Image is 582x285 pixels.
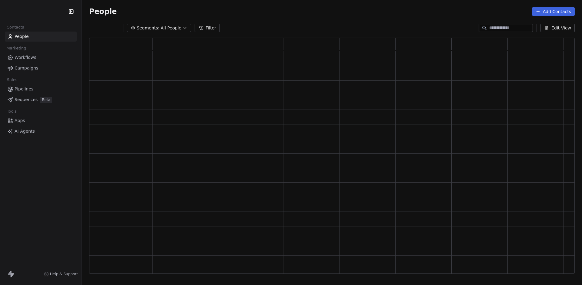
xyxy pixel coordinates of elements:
[15,54,36,61] span: Workflows
[5,116,77,126] a: Apps
[89,7,117,16] span: People
[540,24,575,32] button: Edit View
[15,86,33,92] span: Pipelines
[50,272,78,277] span: Help & Support
[137,25,159,31] span: Segments:
[5,84,77,94] a: Pipelines
[5,53,77,63] a: Workflows
[15,33,29,40] span: People
[44,272,78,277] a: Help & Support
[5,32,77,42] a: People
[161,25,181,31] span: All People
[532,7,575,16] button: Add Contacts
[15,97,38,103] span: Sequences
[4,107,19,116] span: Tools
[15,128,35,134] span: AI Agents
[5,63,77,73] a: Campaigns
[4,75,20,84] span: Sales
[5,95,77,105] a: SequencesBeta
[5,126,77,136] a: AI Agents
[40,97,52,103] span: Beta
[4,23,27,32] span: Contacts
[195,24,220,32] button: Filter
[4,44,29,53] span: Marketing
[15,65,38,71] span: Campaigns
[15,117,25,124] span: Apps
